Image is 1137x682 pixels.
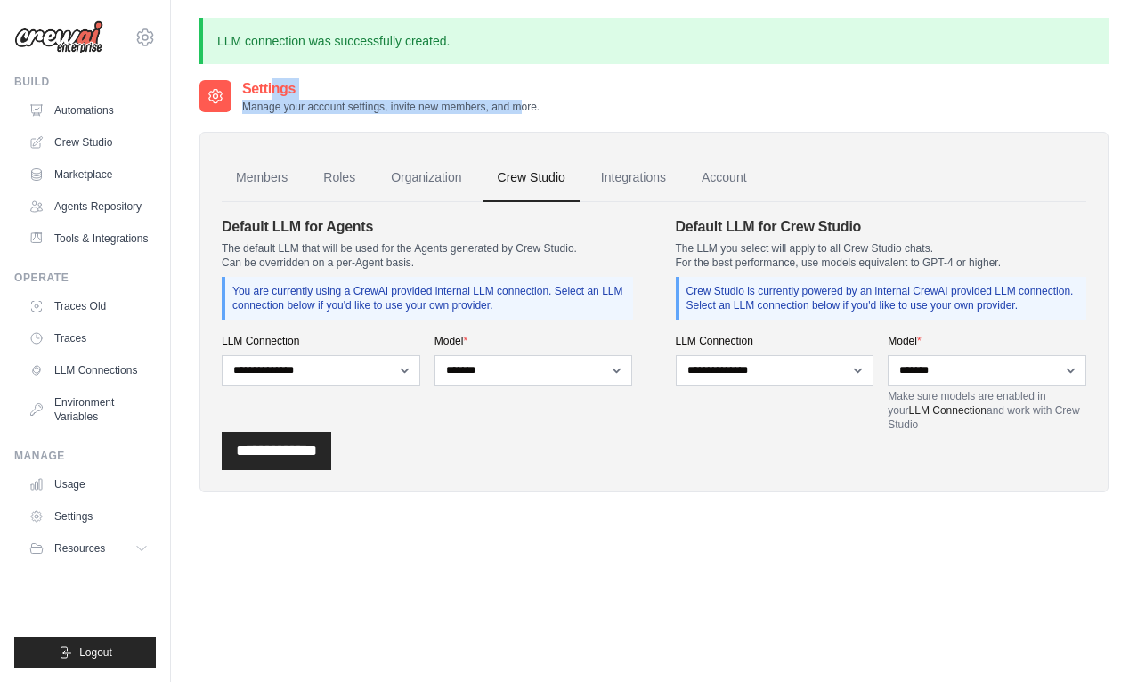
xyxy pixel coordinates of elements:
[14,75,156,89] div: Build
[21,356,156,385] a: LLM Connections
[222,216,633,238] h4: Default LLM for Agents
[242,78,540,100] h2: Settings
[21,96,156,125] a: Automations
[483,154,580,202] a: Crew Studio
[21,534,156,563] button: Resources
[14,20,103,54] img: Logo
[21,324,156,353] a: Traces
[14,271,156,285] div: Operate
[888,389,1086,432] p: Make sure models are enabled in your and work with Crew Studio
[21,160,156,189] a: Marketplace
[888,334,1086,348] label: Model
[54,541,105,556] span: Resources
[909,404,987,417] a: LLM Connection
[242,100,540,114] p: Manage your account settings, invite new members, and more.
[79,645,112,660] span: Logout
[676,216,1087,238] h4: Default LLM for Crew Studio
[21,388,156,431] a: Environment Variables
[21,470,156,499] a: Usage
[14,449,156,463] div: Manage
[687,154,761,202] a: Account
[434,334,633,348] label: Model
[686,284,1080,313] p: Crew Studio is currently powered by an internal CrewAI provided LLM connection. Select an LLM con...
[21,128,156,157] a: Crew Studio
[377,154,475,202] a: Organization
[21,502,156,531] a: Settings
[14,637,156,668] button: Logout
[199,18,1109,64] p: LLM connection was successfully created.
[21,192,156,221] a: Agents Repository
[222,241,633,270] p: The default LLM that will be used for the Agents generated by Crew Studio. Can be overridden on a...
[676,241,1087,270] p: The LLM you select will apply to all Crew Studio chats. For the best performance, use models equi...
[309,154,370,202] a: Roles
[21,224,156,253] a: Tools & Integrations
[232,284,626,313] p: You are currently using a CrewAI provided internal LLM connection. Select an LLM connection below...
[587,154,680,202] a: Integrations
[222,154,302,202] a: Members
[222,334,420,348] label: LLM Connection
[676,334,874,348] label: LLM Connection
[21,292,156,321] a: Traces Old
